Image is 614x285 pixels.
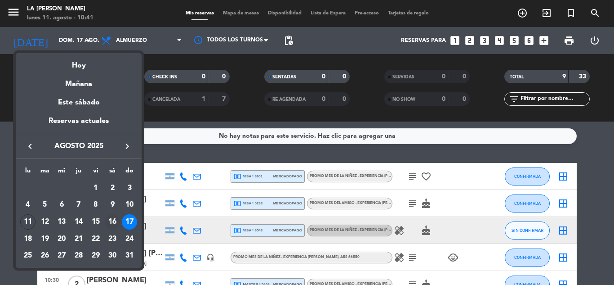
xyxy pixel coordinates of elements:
div: 28 [71,249,86,264]
div: 22 [88,231,103,247]
i: keyboard_arrow_left [25,141,36,152]
i: keyboard_arrow_right [122,141,133,152]
td: 24 de agosto de 2025 [121,231,138,248]
div: 27 [54,249,69,264]
div: Reservas actuales [16,115,142,134]
div: Este sábado [16,90,142,115]
th: viernes [87,166,104,180]
div: 14 [71,214,86,230]
div: 8 [88,197,103,213]
button: keyboard_arrow_left [22,140,38,152]
td: 9 de agosto de 2025 [104,197,121,214]
td: 28 de agosto de 2025 [70,248,87,265]
button: keyboard_arrow_right [119,140,135,152]
div: 17 [122,214,137,230]
td: 13 de agosto de 2025 [53,213,70,231]
div: 12 [37,214,53,230]
td: 1 de agosto de 2025 [87,180,104,197]
td: 12 de agosto de 2025 [36,213,53,231]
td: 26 de agosto de 2025 [36,248,53,265]
td: 10 de agosto de 2025 [121,197,138,214]
td: 5 de agosto de 2025 [36,197,53,214]
div: 24 [122,231,137,247]
th: sábado [104,166,121,180]
td: 15 de agosto de 2025 [87,213,104,231]
td: 4 de agosto de 2025 [19,197,36,214]
div: 6 [54,197,69,213]
td: 21 de agosto de 2025 [70,231,87,248]
span: agosto 2025 [38,140,119,152]
div: 23 [105,231,120,247]
td: AGO. [19,180,87,197]
td: 29 de agosto de 2025 [87,248,104,265]
div: 18 [20,231,36,247]
div: 15 [88,214,103,230]
div: 4 [20,197,36,213]
div: 30 [105,249,120,264]
div: 3 [122,181,137,196]
div: 5 [37,197,53,213]
div: 20 [54,231,69,247]
td: 30 de agosto de 2025 [104,248,121,265]
td: 6 de agosto de 2025 [53,197,70,214]
td: 19 de agosto de 2025 [36,231,53,248]
td: 16 de agosto de 2025 [104,213,121,231]
td: 8 de agosto de 2025 [87,197,104,214]
td: 31 de agosto de 2025 [121,248,138,265]
td: 27 de agosto de 2025 [53,248,70,265]
div: 2 [105,181,120,196]
td: 23 de agosto de 2025 [104,231,121,248]
div: 31 [122,249,137,264]
td: 2 de agosto de 2025 [104,180,121,197]
td: 22 de agosto de 2025 [87,231,104,248]
div: 25 [20,249,36,264]
th: jueves [70,166,87,180]
td: 18 de agosto de 2025 [19,231,36,248]
div: 13 [54,214,69,230]
div: 7 [71,197,86,213]
th: miércoles [53,166,70,180]
div: Mañana [16,72,142,90]
th: lunes [19,166,36,180]
td: 25 de agosto de 2025 [19,248,36,265]
div: 21 [71,231,86,247]
th: martes [36,166,53,180]
td: 11 de agosto de 2025 [19,213,36,231]
div: 11 [20,214,36,230]
td: 7 de agosto de 2025 [70,197,87,214]
div: 9 [105,197,120,213]
td: 3 de agosto de 2025 [121,180,138,197]
div: Hoy [16,53,142,72]
div: 16 [105,214,120,230]
div: 10 [122,197,137,213]
td: 17 de agosto de 2025 [121,213,138,231]
div: 29 [88,249,103,264]
div: 1 [88,181,103,196]
th: domingo [121,166,138,180]
div: 26 [37,249,53,264]
td: 14 de agosto de 2025 [70,213,87,231]
td: 20 de agosto de 2025 [53,231,70,248]
div: 19 [37,231,53,247]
